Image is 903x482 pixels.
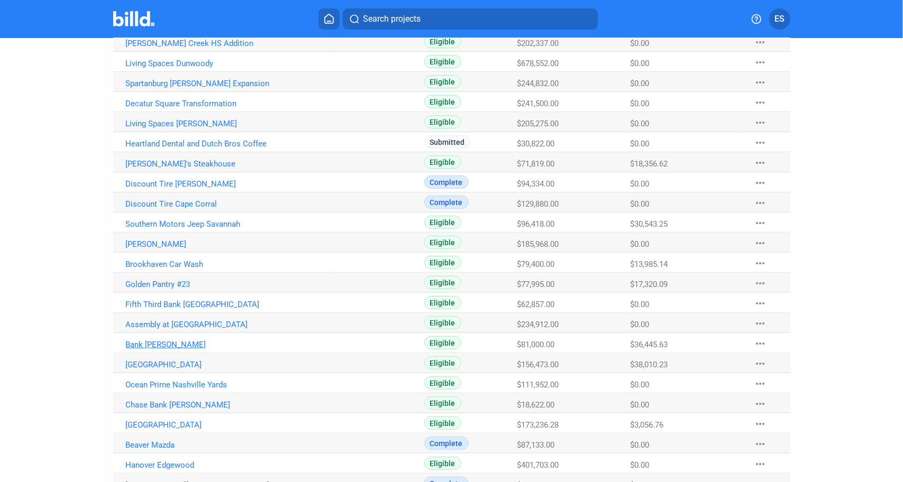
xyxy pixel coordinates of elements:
[754,277,767,290] mat-icon: more_horiz
[424,296,461,309] span: Eligible
[424,115,461,128] span: Eligible
[630,179,649,189] span: $0.00
[424,276,461,289] span: Eligible
[517,39,559,48] span: $202,337.00
[343,8,598,30] button: Search projects
[424,437,469,450] span: Complete
[126,380,332,390] a: Ocean Prime Nashville Yards
[126,320,332,329] a: Assembly at [GEOGRAPHIC_DATA]
[754,257,767,270] mat-icon: more_horiz
[113,11,155,26] img: Billd Company Logo
[126,139,332,149] a: Heartland Dental and Dutch Bros Coffee
[630,440,649,450] span: $0.00
[126,179,332,189] a: Discount Tire [PERSON_NAME]
[754,418,767,430] mat-icon: more_horiz
[517,340,555,349] span: $81,000.00
[630,380,649,390] span: $0.00
[424,95,461,108] span: Eligible
[424,316,461,329] span: Eligible
[630,259,668,269] span: $13,985.14
[517,59,559,68] span: $678,552.00
[424,356,461,369] span: Eligible
[424,457,461,470] span: Eligible
[754,177,767,189] mat-icon: more_horiz
[754,237,767,249] mat-icon: more_horiz
[517,380,559,390] span: $111,952.00
[126,79,332,88] a: Spartanburg [PERSON_NAME] Expansion
[517,139,555,149] span: $30,822.00
[517,119,559,128] span: $205,275.00
[517,460,559,470] span: $401,703.00
[517,159,555,169] span: $71,819.00
[424,336,461,349] span: Eligible
[126,99,332,108] a: Decatur Square Transformation
[126,440,332,450] a: Beaver Mazda
[424,196,469,209] span: Complete
[754,136,767,149] mat-icon: more_horiz
[754,317,767,330] mat-icon: more_horiz
[126,39,332,48] a: [PERSON_NAME] Creek HS Addition
[754,217,767,229] mat-icon: more_horiz
[630,239,649,249] span: $0.00
[424,216,461,229] span: Eligible
[754,156,767,169] mat-icon: more_horiz
[630,400,649,410] span: $0.00
[754,36,767,49] mat-icon: more_horiz
[630,139,649,149] span: $0.00
[517,440,555,450] span: $87,133.00
[126,59,332,68] a: Living Spaces Dunwoody
[126,239,332,249] a: [PERSON_NAME]
[754,96,767,109] mat-icon: more_horiz
[630,39,649,48] span: $0.00
[126,360,332,369] a: [GEOGRAPHIC_DATA]
[424,416,461,430] span: Eligible
[517,179,555,189] span: $94,334.00
[424,55,461,68] span: Eligible
[630,159,668,169] span: $18,356.62
[630,79,649,88] span: $0.00
[630,59,649,68] span: $0.00
[517,99,559,108] span: $241,500.00
[754,377,767,390] mat-icon: more_horiz
[424,35,461,48] span: Eligible
[517,199,559,209] span: $129,880.00
[517,259,555,269] span: $79,400.00
[517,360,559,369] span: $156,473.00
[754,56,767,69] mat-icon: more_horiz
[754,116,767,129] mat-icon: more_horiz
[630,119,649,128] span: $0.00
[754,357,767,370] mat-icon: more_horiz
[126,340,332,349] a: Bank [PERSON_NAME]
[126,300,332,309] a: Fifth Third Bank [GEOGRAPHIC_DATA]
[424,75,461,88] span: Eligible
[630,280,668,289] span: $17,320.09
[630,320,649,329] span: $0.00
[424,155,461,169] span: Eligible
[630,420,663,430] span: $3,056.76
[630,300,649,309] span: $0.00
[630,199,649,209] span: $0.00
[126,159,332,169] a: [PERSON_NAME]'s Steakhouse
[517,239,559,249] span: $185,968.00
[424,396,461,410] span: Eligible
[424,175,469,189] span: Complete
[126,259,332,269] a: Brookhaven Car Wash
[517,420,559,430] span: $173,236.28
[126,219,332,229] a: Southern Motors Jeep Savannah
[424,256,461,269] span: Eligible
[424,376,461,390] span: Eligible
[126,199,332,209] a: Discount Tire Cape Corral
[126,460,332,470] a: Hanover Edgewood
[754,438,767,450] mat-icon: more_horiz
[630,219,668,229] span: $30,543.25
[363,13,421,25] span: Search projects
[424,135,471,149] span: Submitted
[126,119,332,128] a: Living Spaces [PERSON_NAME]
[754,197,767,209] mat-icon: more_horiz
[754,337,767,350] mat-icon: more_horiz
[774,13,785,25] span: ES
[754,397,767,410] mat-icon: more_horiz
[630,460,649,470] span: $0.00
[630,99,649,108] span: $0.00
[769,8,790,30] button: ES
